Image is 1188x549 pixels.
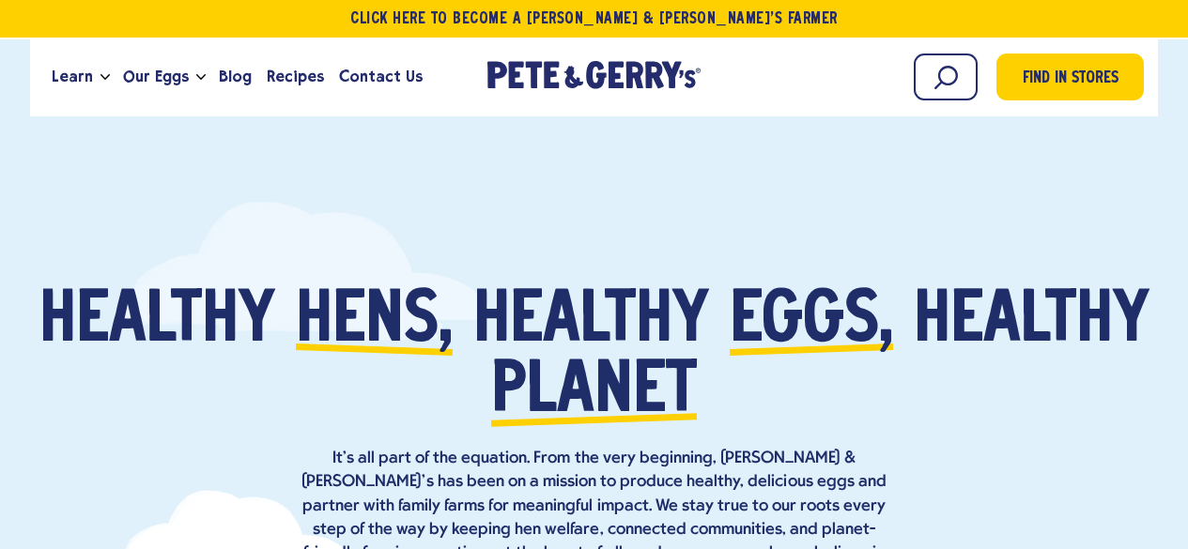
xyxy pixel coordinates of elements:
span: Learn [52,65,93,88]
span: Healthy [39,287,275,358]
a: Recipes [259,52,332,102]
a: Our Eggs [116,52,196,102]
span: eggs, [730,287,893,358]
span: Recipes [267,65,324,88]
span: hens, [296,287,453,358]
button: Open the dropdown menu for Learn [100,74,110,81]
span: healthy [914,287,1149,358]
input: Search [914,53,978,100]
span: healthy [473,287,709,358]
span: planet [491,358,697,428]
span: Blog [219,65,252,88]
a: Find in Stores [996,53,1144,100]
button: Open the dropdown menu for Our Eggs [196,74,206,81]
span: Our Eggs [123,65,189,88]
a: Blog [211,52,259,102]
a: Learn [44,52,100,102]
span: Contact Us [339,65,423,88]
a: Contact Us [332,52,430,102]
span: Find in Stores [1023,67,1119,92]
